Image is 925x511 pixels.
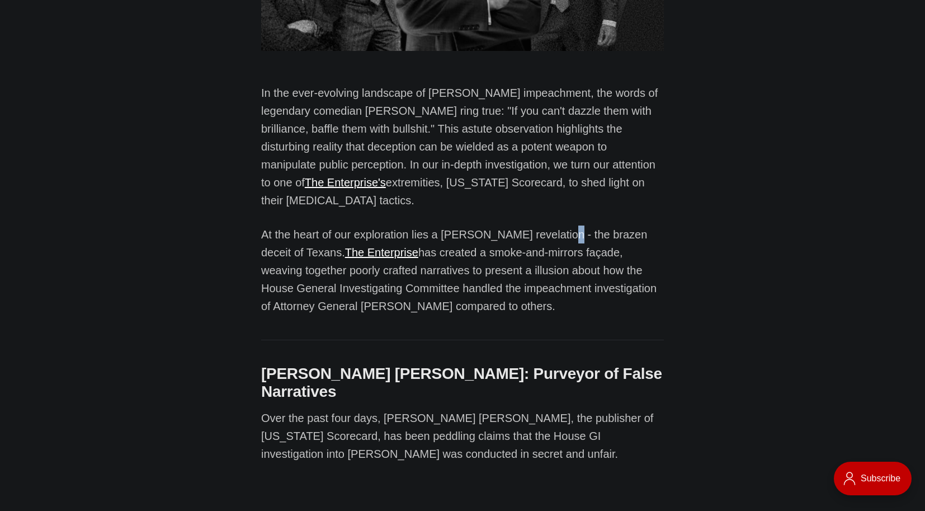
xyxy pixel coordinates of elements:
[824,456,925,511] iframe: portal-trigger
[261,84,664,209] p: In the ever-evolving landscape of [PERSON_NAME] impeachment, the words of legendary comedian [PER...
[261,226,664,315] p: At the heart of our exploration lies a [PERSON_NAME] revelation - the brazen deceit of Texans. ha...
[305,176,386,189] a: The Enterprise's
[261,365,664,401] h2: [PERSON_NAME] [PERSON_NAME]: Purveyor of False Narratives
[261,409,664,463] p: Over the past four days, [PERSON_NAME] [PERSON_NAME], the publisher of [US_STATE] Scorecard, has ...
[345,246,418,259] a: The Enterprise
